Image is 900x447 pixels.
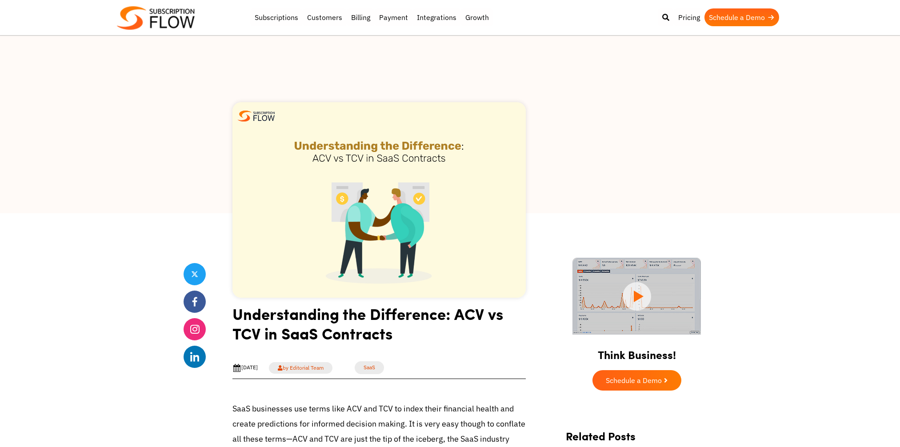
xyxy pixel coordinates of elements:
span: Schedule a Demo [606,377,662,384]
img: Subscriptionflow [117,6,195,30]
img: intro video [572,258,701,335]
a: Growth [461,8,493,26]
a: Integrations [412,8,461,26]
a: Payment [375,8,412,26]
a: Pricing [674,8,704,26]
h1: Understanding the Difference: ACV vs TCV in SaaS Contracts [232,304,526,350]
a: Schedule a Demo [704,8,779,26]
div: [DATE] [232,363,258,372]
a: SaaS [355,361,384,374]
a: Billing [347,8,375,26]
a: Customers [303,8,347,26]
a: Subscriptions [250,8,303,26]
a: by Editorial Team [269,362,332,374]
a: Schedule a Demo [592,370,681,391]
img: ACV vs TCV [232,102,526,298]
h2: Think Business! [557,337,717,366]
